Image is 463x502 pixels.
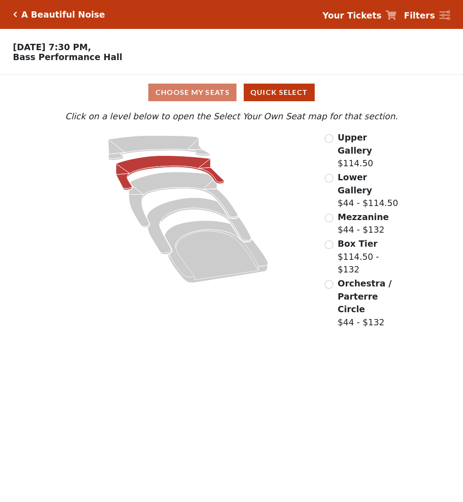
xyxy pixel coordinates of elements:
path: Lower Gallery - Seats Available: 43 [116,156,224,190]
span: Upper Gallery [338,132,372,155]
a: Filters [404,9,450,22]
path: Orchestra / Parterre Circle - Seats Available: 14 [165,221,268,283]
strong: Your Tickets [322,10,382,20]
path: Upper Gallery - Seats Available: 275 [108,136,210,160]
strong: Filters [404,10,435,20]
label: $114.50 - $132 [338,237,399,276]
label: $44 - $132 [338,211,389,236]
span: Lower Gallery [338,172,372,195]
a: Click here to go back to filters [13,11,17,18]
span: Mezzanine [338,212,389,222]
button: Quick Select [244,84,315,101]
span: Box Tier [338,239,378,249]
label: $114.50 [338,131,399,170]
label: $44 - $114.50 [338,171,399,210]
p: Click on a level below to open the Select Your Own Seat map for that section. [64,110,399,123]
span: Orchestra / Parterre Circle [338,278,392,314]
label: $44 - $132 [338,277,399,328]
a: Your Tickets [322,9,397,22]
h5: A Beautiful Noise [21,9,105,20]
